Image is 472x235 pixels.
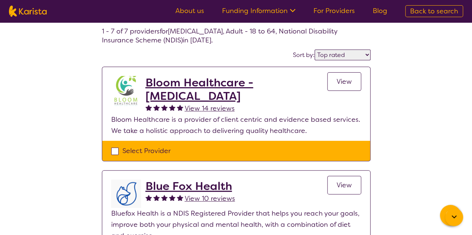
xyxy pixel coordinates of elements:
img: fullstar [161,194,168,201]
a: For Providers [313,6,355,15]
img: fullstar [169,104,175,111]
a: View [327,72,361,91]
img: lyehhyr6avbivpacwqcf.png [111,180,141,208]
a: View 10 reviews [185,193,235,204]
label: Sort by: [293,51,315,59]
span: View 10 reviews [185,194,235,203]
img: fullstar [153,104,160,111]
img: Karista logo [9,6,47,17]
img: fullstar [177,104,183,111]
img: fullstar [161,104,168,111]
a: Blog [373,6,387,15]
img: fullstar [146,104,152,111]
a: About us [175,6,204,15]
img: fullstar [177,194,183,201]
span: View [337,181,352,190]
a: Funding Information [222,6,296,15]
span: Back to search [410,7,458,16]
img: fullstar [169,194,175,201]
a: View [327,176,361,194]
a: Bloom Healthcare - [MEDICAL_DATA] [146,76,327,103]
button: Channel Menu [440,205,461,226]
span: View [337,77,352,86]
a: Blue Fox Health [146,180,235,193]
p: Bloom Healthcare is a provider of client centric and evidence based services. We take a holistic ... [111,114,361,136]
span: View 14 reviews [185,104,235,113]
a: Back to search [405,5,463,17]
a: View 14 reviews [185,103,235,114]
img: fullstar [146,194,152,201]
img: kyxjko9qh2ft7c3q1pd9.jpg [111,76,141,106]
img: fullstar [153,194,160,201]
